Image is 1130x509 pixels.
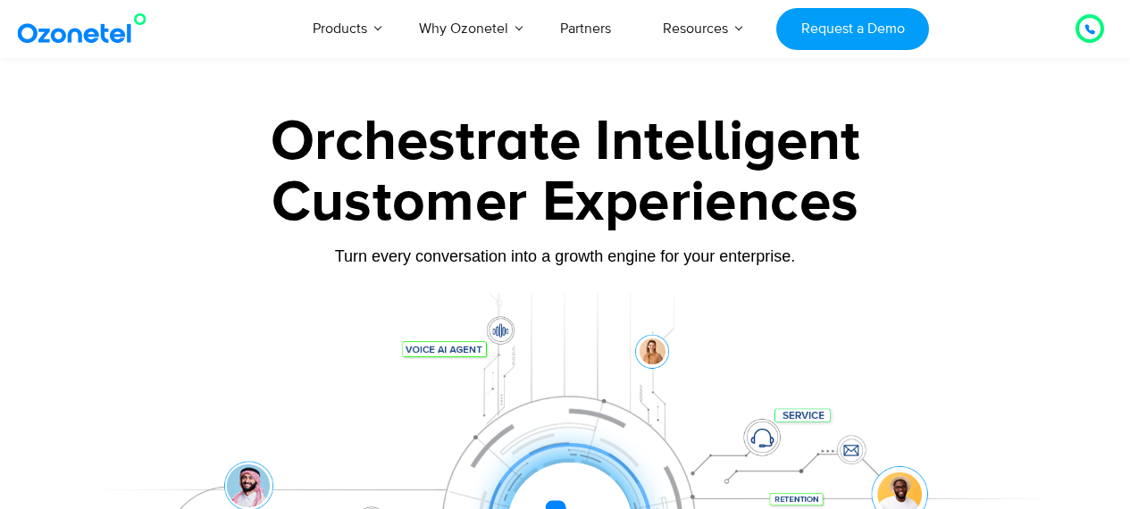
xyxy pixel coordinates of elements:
[70,113,1061,171] div: Orchestrate Intelligent
[776,8,929,50] a: Request a Demo
[70,160,1061,246] div: Customer Experiences
[70,246,1061,266] div: Turn every conversation into a growth engine for your enterprise.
